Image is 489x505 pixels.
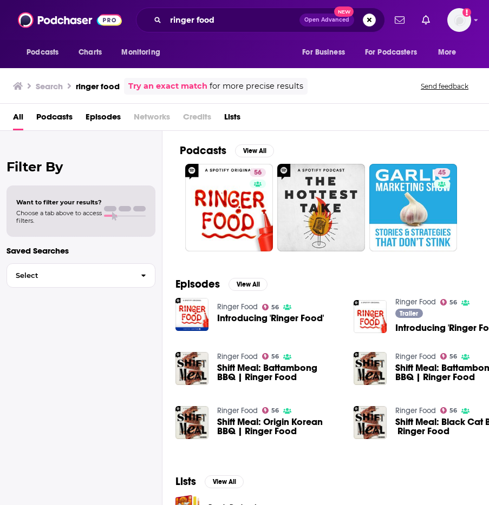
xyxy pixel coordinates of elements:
span: Trailer [400,310,418,317]
button: View All [235,144,274,157]
img: Shift Meal: Battambong BBQ | Ringer Food [354,352,387,385]
a: Ringer Food [395,406,436,415]
button: Send feedback [418,82,472,91]
a: 56 [440,353,458,360]
img: Podchaser - Follow, Share and Rate Podcasts [18,10,122,30]
span: 56 [449,408,457,413]
span: Podcasts [27,45,58,60]
span: Networks [134,108,170,130]
a: Try an exact match [128,80,207,92]
span: New [334,6,354,17]
a: Ringer Food [217,352,258,361]
a: ListsView All [175,475,244,488]
a: 56 [250,168,266,177]
a: Show notifications dropdown [390,11,409,29]
a: Lists [224,108,240,130]
img: Shift Meal: Battambong BBQ | Ringer Food [175,352,208,385]
button: Show profile menu [447,8,471,32]
span: Charts [79,45,102,60]
a: Podcasts [36,108,73,130]
a: 56 [262,353,279,360]
a: Shift Meal: Battambong BBQ | Ringer Food [217,363,341,382]
span: For Podcasters [365,45,417,60]
span: Select [7,272,132,279]
h3: Search [36,81,63,91]
img: Introducing 'Ringer Food' [175,298,208,331]
a: 56 [440,407,458,414]
a: 45 [369,164,457,251]
span: Logged in as rowan.sullivan [447,8,471,32]
a: Ringer Food [217,406,258,415]
h2: Podcasts [180,144,226,157]
div: Search podcasts, credits, & more... [136,8,385,32]
a: Shift Meal: Origin Korean BBQ | Ringer Food [217,417,341,436]
span: for more precise results [210,80,303,92]
button: Open AdvancedNew [299,14,354,26]
span: 56 [449,354,457,359]
span: Monitoring [121,45,160,60]
img: Shift Meal: Origin Korean BBQ | Ringer Food [175,406,208,439]
a: All [13,108,23,130]
button: open menu [431,42,470,63]
img: User Profile [447,8,471,32]
span: 56 [449,300,457,305]
a: Ringer Food [217,302,258,311]
a: EpisodesView All [175,277,268,291]
button: View All [205,475,244,488]
span: 56 [271,354,279,359]
p: Saved Searches [6,245,155,256]
span: Credits [183,108,211,130]
h3: ringer food [76,81,120,91]
a: Episodes [86,108,121,130]
a: 56 [185,164,273,251]
a: 56 [262,407,279,414]
span: 56 [271,305,279,310]
input: Search podcasts, credits, & more... [166,11,299,29]
span: 56 [271,408,279,413]
button: Select [6,263,155,288]
span: Want to filter your results? [16,198,102,206]
span: More [438,45,457,60]
h2: Lists [175,475,196,488]
a: Charts [71,42,108,63]
a: Ringer Food [395,297,436,307]
span: For Business [302,45,345,60]
a: 56 [262,304,279,310]
button: open menu [358,42,433,63]
a: Introducing 'Ringer Food' [217,314,324,323]
a: 45 [434,168,450,177]
img: Shift Meal: Black Cat BBQ | Ringer Food [354,406,387,439]
span: Open Advanced [304,17,349,23]
h2: Filter By [6,159,155,175]
img: Introducing 'Ringer Food' [354,300,387,333]
button: View All [229,278,268,291]
span: 45 [438,168,446,178]
a: Show notifications dropdown [418,11,434,29]
button: open menu [114,42,174,63]
button: open menu [295,42,358,63]
button: open menu [19,42,73,63]
svg: Add a profile image [462,8,471,17]
a: Ringer Food [395,352,436,361]
span: Choose a tab above to access filters. [16,209,102,224]
h2: Episodes [175,277,220,291]
span: 56 [254,168,262,178]
a: 56 [440,299,458,305]
a: PodcastsView All [180,144,274,157]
